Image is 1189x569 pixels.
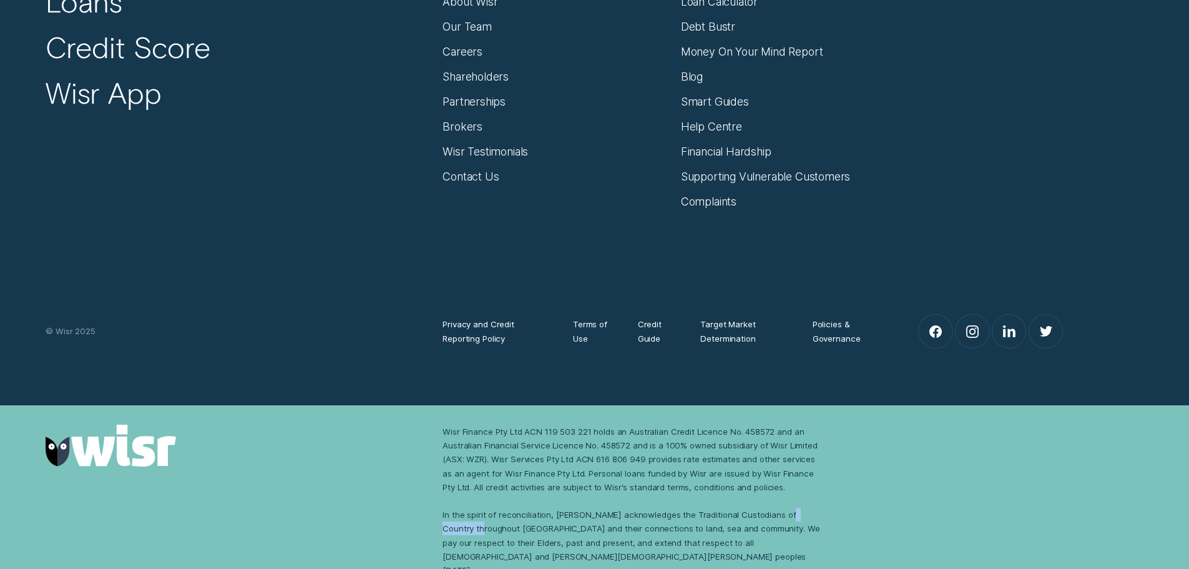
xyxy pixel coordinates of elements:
a: Partnerships [443,95,506,109]
a: Financial Hardship [681,145,771,159]
a: Supporting Vulnerable Customers [681,170,851,184]
a: LinkedIn [992,315,1025,348]
a: Twitter [1029,315,1062,348]
a: Shareholders [443,70,509,84]
a: Our Team [443,20,492,34]
a: Money On Your Mind Report [681,45,823,59]
a: Brokers [443,120,482,134]
a: Wisr App [46,75,161,111]
a: Policies & Governance [813,317,880,345]
a: Facebook [919,315,952,348]
div: © Wisr 2025 [39,324,436,338]
a: Terms of Use [573,317,613,345]
a: Smart Guides [681,95,749,109]
a: Contact Us [443,170,499,184]
a: Careers [443,45,482,59]
a: Instagram [956,315,989,348]
a: Debt Bustr [681,20,735,34]
a: Credit Guide [638,317,676,345]
a: Wisr Testimonials [443,145,528,159]
a: Help Centre [681,120,742,134]
a: Complaints [681,195,736,209]
a: Privacy and Credit Reporting Policy [443,317,548,345]
a: Blog [681,70,703,84]
a: Credit Score [46,29,210,66]
img: Wisr [46,425,176,467]
a: Target Market Determination [700,317,787,345]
